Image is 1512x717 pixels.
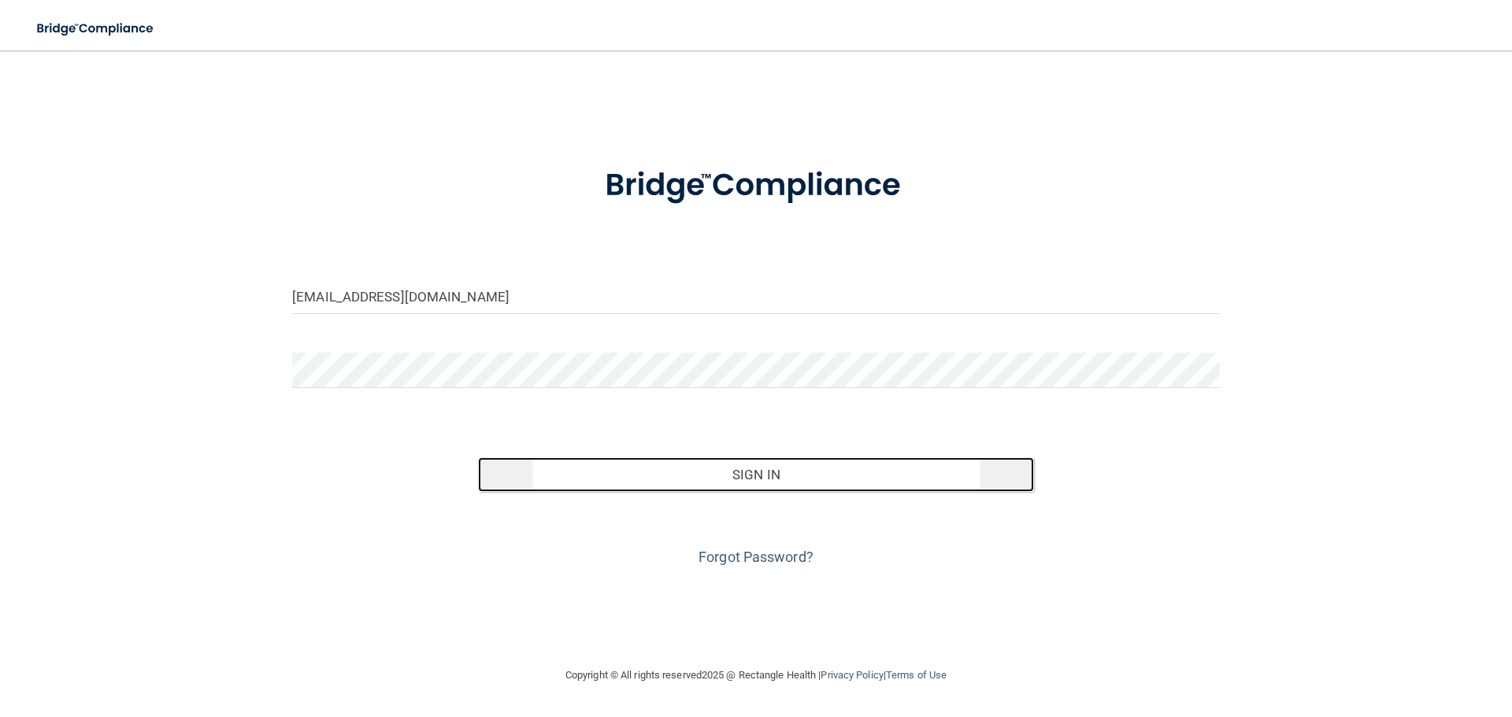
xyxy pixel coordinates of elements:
[478,457,1035,492] button: Sign In
[821,669,883,681] a: Privacy Policy
[292,279,1220,314] input: Email
[699,549,813,565] a: Forgot Password?
[469,650,1043,700] div: Copyright © All rights reserved 2025 @ Rectangle Health | |
[886,669,947,681] a: Terms of Use
[24,13,169,45] img: bridge_compliance_login_screen.278c3ca4.svg
[573,145,939,227] img: bridge_compliance_login_screen.278c3ca4.svg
